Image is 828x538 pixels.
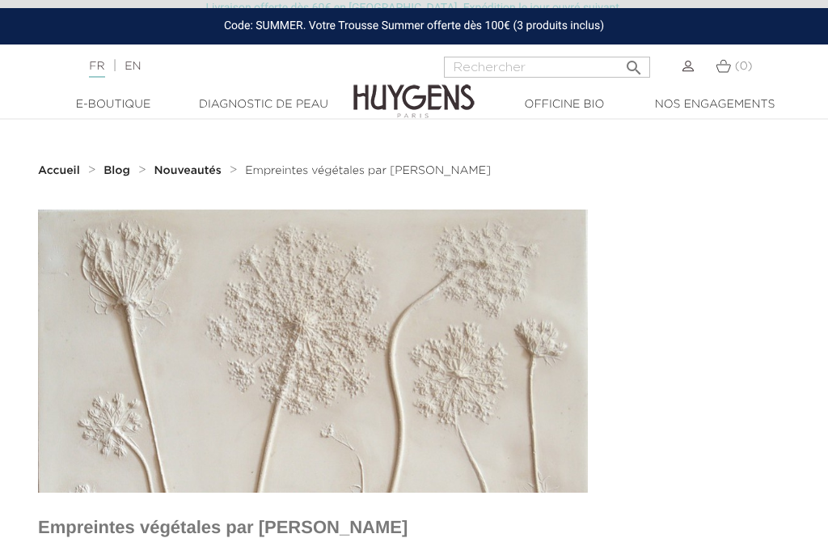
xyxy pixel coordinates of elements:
[188,96,339,113] a: Diagnostic de peau
[245,165,491,176] span: Empreintes végétales par [PERSON_NAME]
[489,96,640,113] a: Officine Bio
[624,53,644,73] i: 
[81,57,332,76] div: |
[38,164,83,177] a: Accueil
[89,61,104,78] a: FR
[38,165,80,176] strong: Accueil
[125,61,141,72] a: EN
[103,165,130,176] strong: Blog
[353,58,475,121] img: Huygens
[245,164,491,177] a: Empreintes végétales par [PERSON_NAME]
[619,52,648,74] button: 
[640,96,790,113] a: Nos engagements
[154,165,221,176] strong: Nouveautés
[38,96,188,113] a: E-Boutique
[103,164,134,177] a: Blog
[444,57,650,78] input: Rechercher
[735,61,753,72] span: (0)
[154,164,225,177] a: Nouveautés
[38,517,790,538] h1: Empreintes végétales par [PERSON_NAME]
[38,210,588,493] img: Empreintes végétales par Lyse M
